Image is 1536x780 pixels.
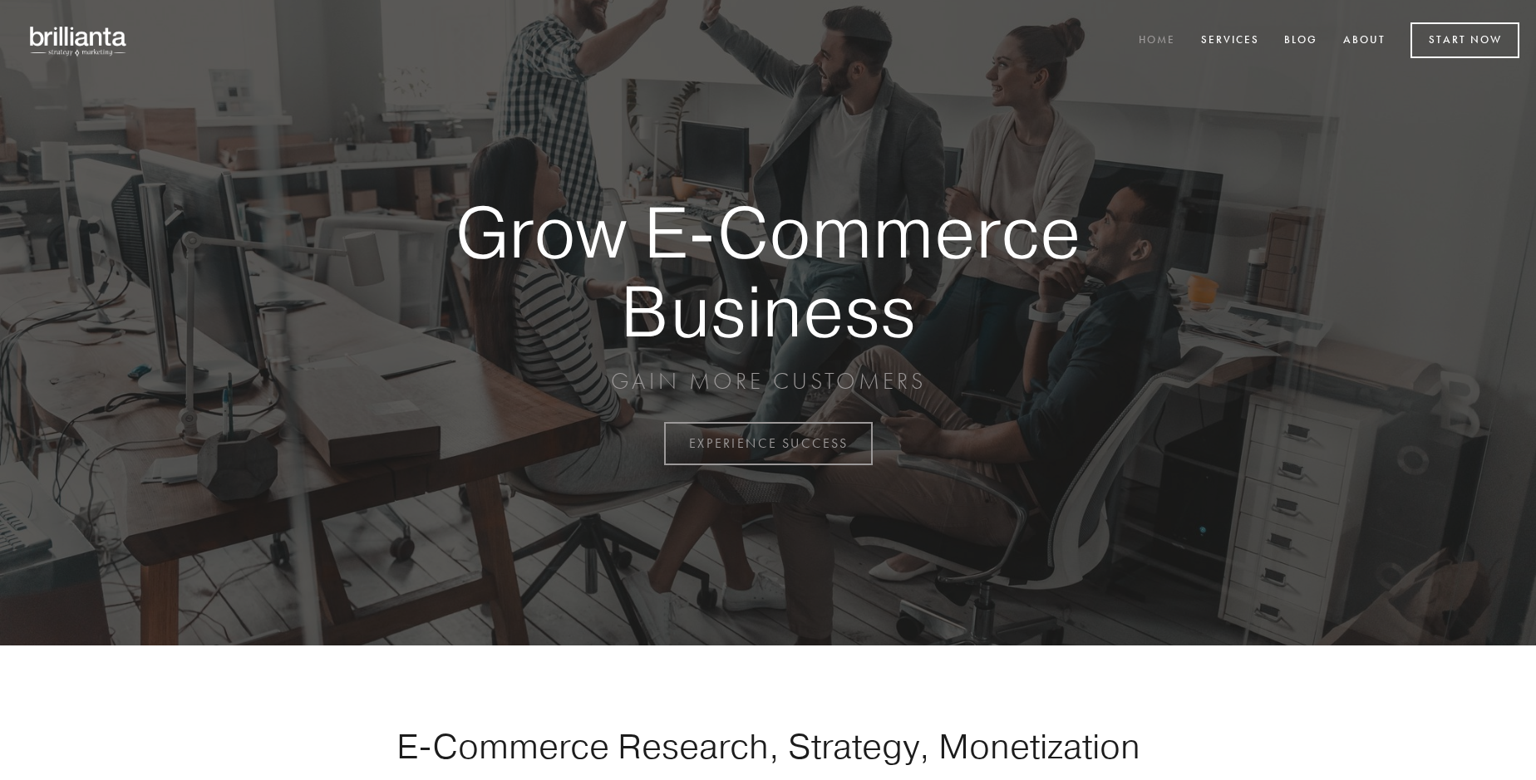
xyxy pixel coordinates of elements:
p: GAIN MORE CUSTOMERS [397,366,1139,396]
a: About [1332,27,1396,55]
a: Blog [1273,27,1328,55]
a: EXPERIENCE SUCCESS [664,422,873,465]
a: Services [1190,27,1270,55]
img: brillianta - research, strategy, marketing [17,17,141,65]
a: Home [1128,27,1186,55]
strong: Grow E-Commerce Business [397,193,1139,350]
h1: E-Commerce Research, Strategy, Monetization [344,725,1192,767]
a: Start Now [1410,22,1519,58]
